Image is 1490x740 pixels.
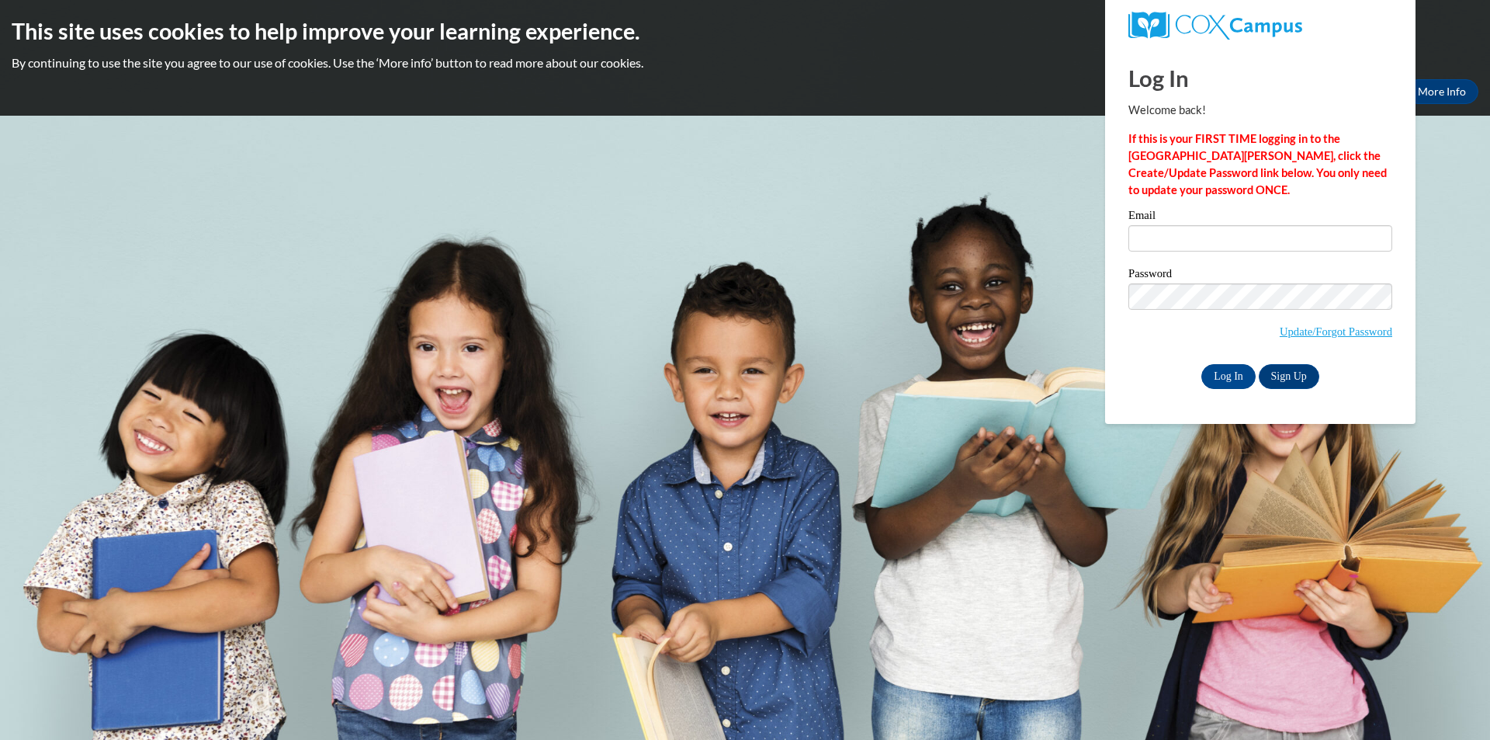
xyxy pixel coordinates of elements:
h1: Log In [1128,62,1392,94]
a: Update/Forgot Password [1280,325,1392,338]
p: Welcome back! [1128,102,1392,119]
strong: If this is your FIRST TIME logging in to the [GEOGRAPHIC_DATA][PERSON_NAME], click the Create/Upd... [1128,132,1387,196]
label: Password [1128,268,1392,283]
p: By continuing to use the site you agree to our use of cookies. Use the ‘More info’ button to read... [12,54,1478,71]
a: COX Campus [1128,12,1392,40]
a: Sign Up [1259,364,1319,389]
a: More Info [1405,79,1478,104]
h2: This site uses cookies to help improve your learning experience. [12,16,1478,47]
input: Log In [1201,364,1256,389]
label: Email [1128,210,1392,225]
img: COX Campus [1128,12,1302,40]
